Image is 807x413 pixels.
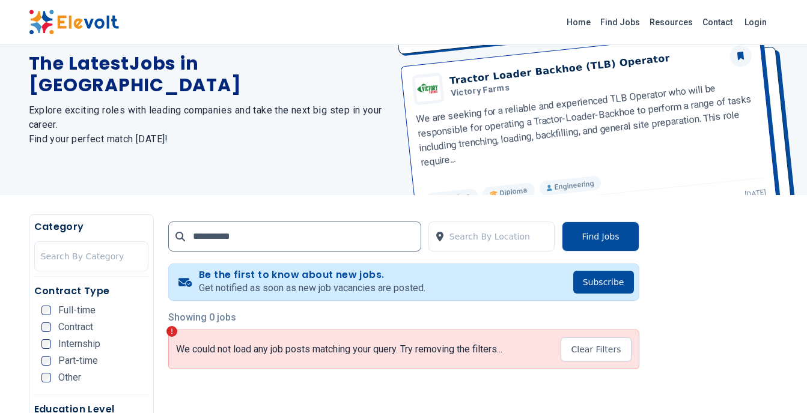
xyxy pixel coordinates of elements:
input: Contract [41,322,51,332]
iframe: Chat Widget [747,355,807,413]
span: Contract [58,322,93,332]
input: Part-time [41,356,51,366]
p: Get notified as soon as new job vacancies are posted. [199,281,425,295]
a: Resources [645,13,698,32]
a: Contact [698,13,737,32]
p: Showing 0 jobs [168,310,639,325]
span: Part-time [58,356,98,366]
h5: Category [34,220,148,234]
input: Full-time [41,306,51,315]
a: Login [737,10,774,34]
input: Internship [41,339,51,349]
a: Home [562,13,595,32]
button: Subscribe [573,271,634,294]
h4: Be the first to know about new jobs. [199,269,425,281]
button: Find Jobs [562,222,639,252]
span: Other [58,373,81,382]
h5: Contract Type [34,284,148,298]
p: We could not load any job posts matching your query. Try removing the filters... [176,343,502,355]
h2: Explore exciting roles with leading companies and take the next big step in your career. Find you... [29,103,389,146]
a: Find Jobs [595,13,645,32]
span: Full-time [58,306,96,315]
h1: The Latest Jobs in [GEOGRAPHIC_DATA] [29,53,389,96]
input: Other [41,373,51,382]
span: Internship [58,339,100,349]
img: Elevolt [29,10,119,35]
button: Clear Filters [561,337,631,361]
